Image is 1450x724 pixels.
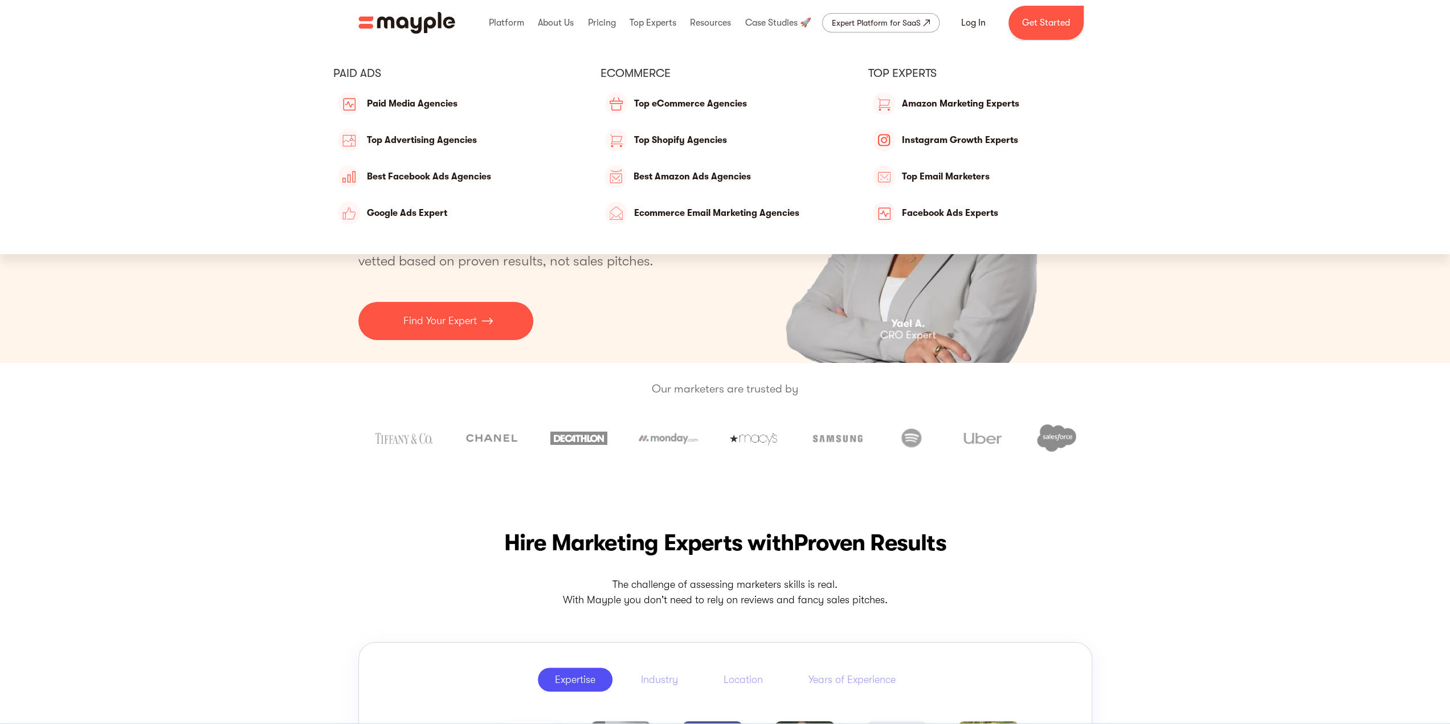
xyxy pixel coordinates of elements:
div: Platform [486,5,527,41]
div: Resources [687,5,734,41]
div: Pricing [585,5,618,41]
h2: Hire Marketing Experts with [358,527,1092,559]
a: Expert Platform for SaaS [822,13,940,32]
p: The challenge of assessing marketers skills is real. With Mayple you don't need to rely on review... [358,577,1092,608]
p: Find Your Expert [403,313,477,329]
div: About Us [535,5,577,41]
div: Industry [641,673,678,686]
div: Location [724,673,763,686]
a: Log In [947,9,999,36]
span: Proven Results [794,530,946,556]
div: Years of Experience [808,673,896,686]
div: Expertise [555,673,595,686]
div: eCommerce [601,66,849,81]
div: PAID ADS [333,66,582,81]
div: Expert Platform for SaaS [832,16,921,30]
div: Top Experts [868,66,1117,81]
div: Top Experts [627,5,679,41]
img: Mayple logo [358,12,455,34]
a: Find Your Expert [358,302,533,340]
a: home [358,12,455,34]
a: Get Started [1008,6,1084,40]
